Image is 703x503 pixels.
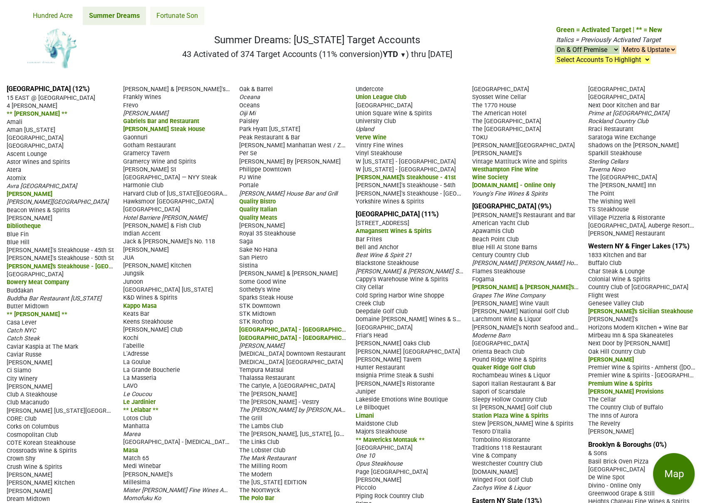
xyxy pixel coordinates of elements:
[588,324,688,331] span: Horizons Modern Kitchen + Wine Bar
[7,134,64,141] span: [GEOGRAPHIC_DATA]
[7,198,109,206] span: [PERSON_NAME][GEOGRAPHIC_DATA]
[356,460,403,467] span: Opus Steakhouse
[472,308,569,315] span: [PERSON_NAME] National Golf Club
[239,439,279,446] span: The Links Club
[356,244,399,251] span: Bell and Anchor
[239,222,285,229] span: [PERSON_NAME]
[472,190,547,197] span: Young's Fine Wines & Spirits
[7,351,42,358] span: Caviar Russe
[472,150,522,157] span: [PERSON_NAME]'s
[7,151,47,158] span: Ascent Lounge
[356,356,421,363] span: [PERSON_NAME] Tavern
[7,463,62,471] span: Crush Wine & Spirits
[356,332,388,339] span: Friar's Head
[7,359,52,366] span: [PERSON_NAME]
[588,110,669,117] span: Prime at [GEOGRAPHIC_DATA]
[472,102,516,109] span: The 1770 House
[239,471,272,478] span: The Modern
[472,348,525,355] span: Orienta Beach Club
[588,458,649,465] span: Basil Brick Oven Pizza
[123,335,139,342] span: Kochi
[123,286,213,293] span: [GEOGRAPHIC_DATA] [US_STATE]
[472,126,541,133] span: The [GEOGRAPHIC_DATA]
[588,428,634,435] span: [PERSON_NAME]
[239,310,276,317] span: STK Midtown
[182,49,453,59] h2: 43 Activated of 374 Target Accounts (11% conversion) ) thru [DATE]
[239,102,260,109] span: Oceans
[7,279,69,286] span: Bowery Meat Company
[588,396,616,403] span: The Cellar
[472,268,525,275] span: Flames Steakhouse
[123,438,287,446] span: [GEOGRAPHIC_DATA] - [MEDICAL_DATA][GEOGRAPHIC_DATA]
[239,110,255,117] span: Oiji Mi
[239,325,361,333] span: [GEOGRAPHIC_DATA] - [GEOGRAPHIC_DATA]
[472,220,529,227] span: American Yacht Club
[123,222,201,229] span: [PERSON_NAME] & Fish Club
[472,166,538,173] span: Westhampton Fine Wine
[588,308,693,315] span: [PERSON_NAME]'s Sicilian Steakhouse
[123,310,149,317] span: Keats Bar
[123,150,170,157] span: Gramercy Tavern
[472,300,549,307] span: [PERSON_NAME] Wine Vault
[7,85,90,93] a: [GEOGRAPHIC_DATA] (12%)
[7,94,95,102] span: 15 EAST @ [GEOGRAPHIC_DATA]
[588,190,614,197] span: The Point
[472,452,517,459] span: Vine & Company
[7,455,35,462] span: Crown Shy
[356,300,385,307] span: Creek Club
[123,415,152,422] span: Lotos Club
[472,364,535,371] span: Quaker Ridge Golf Club
[123,118,199,125] span: Gabriels Bar and Restaurant
[472,460,542,467] span: Westchester Country Club
[356,252,412,259] span: Best Wine & Spirit 21
[7,343,78,350] span: Caviar Kaspia at The Mark
[123,182,163,189] span: Harmonie Club
[239,126,300,133] span: Park Hyatt [US_STATE]
[356,380,435,387] span: [PERSON_NAME]'s Ristorante
[239,254,267,261] span: San Pietro
[356,276,448,283] span: Cappy's Warehouse Wine & Spirits
[356,267,489,275] span: [PERSON_NAME] & [PERSON_NAME] Steak House
[239,230,296,237] span: Royal 35 Steakhouse
[7,166,21,173] span: Atera
[123,238,215,245] span: Jack & [PERSON_NAME]'s No. 118
[123,142,176,149] span: Gotham Restaurant
[239,399,319,406] span: The [PERSON_NAME] - Vestry
[7,159,70,166] span: Astor Wines and Spirits
[239,86,273,93] span: Oak & Barrel
[239,198,276,205] span: Quality Bistro
[7,415,37,422] span: CORE: Club
[123,455,149,462] span: Match 65
[150,7,204,25] a: Fortunate Son
[588,174,657,181] span: The [GEOGRAPHIC_DATA]
[7,231,29,238] span: Blue Fin
[7,471,52,478] span: [PERSON_NAME]
[356,364,405,371] span: Hunter Restaurant
[7,383,52,390] span: [PERSON_NAME]
[472,372,550,379] span: Rochambeau Wines & Liquor
[588,466,645,473] span: [GEOGRAPHIC_DATA]
[472,332,510,339] span: Moderne Barn
[383,49,398,59] span: YTD
[356,420,398,427] span: Maidstone Club
[7,126,55,134] span: Aman [US_STATE]
[7,399,49,406] span: Club Macanudo
[400,51,406,59] span: ▼
[588,276,650,283] span: Colonial Wine & Spirits
[588,260,621,267] span: Buffalo Club
[356,388,376,395] span: Juniper
[356,452,375,459] span: One 10
[472,142,575,149] span: [PERSON_NAME][GEOGRAPHIC_DATA]
[123,262,191,269] span: [PERSON_NAME] Kitchen
[123,342,144,349] span: l'abeille
[356,134,386,141] span: Verve Wine
[356,110,432,117] span: Union Square Wine & Spirits
[472,380,556,387] span: Sapori Italian Restaurant & Bar
[472,202,552,210] a: [GEOGRAPHIC_DATA] (9%)
[472,110,527,117] span: The American Hotel
[356,142,403,149] span: Vintry Fine Wines
[588,198,636,205] span: The Wishing Well
[239,391,297,398] span: The [PERSON_NAME]
[123,254,134,261] span: JUA
[239,182,259,189] span: Portale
